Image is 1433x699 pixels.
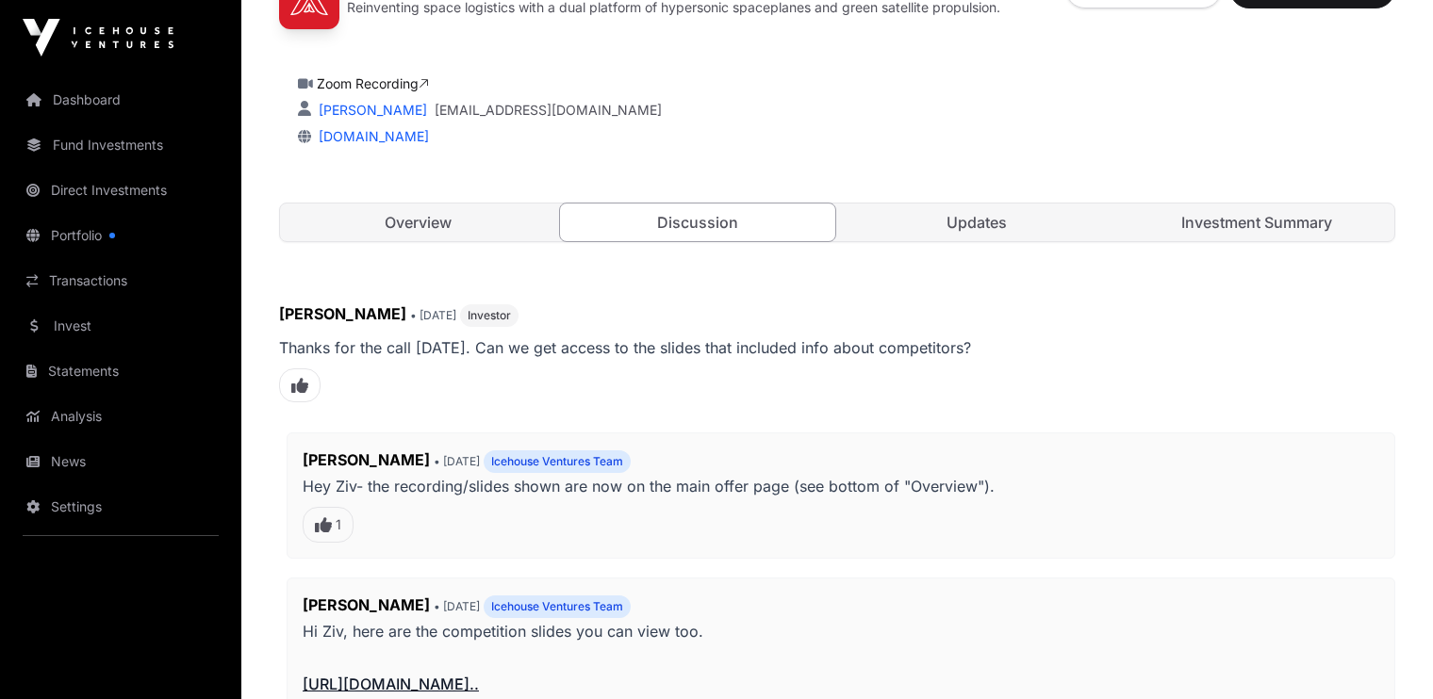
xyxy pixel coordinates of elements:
[1119,203,1395,241] a: Investment Summary
[434,454,480,468] span: • [DATE]
[311,128,429,144] a: [DOMAIN_NAME]
[1339,609,1433,699] iframe: Chat Widget
[15,441,226,482] a: News
[317,75,429,91] a: Zoom Recording
[303,675,479,693] a: [URL][DOMAIN_NAME]..
[303,450,430,469] span: [PERSON_NAME]
[303,507,354,543] span: Like this comment
[839,203,1115,241] a: Updates
[491,454,623,469] span: Icehouse Ventures Team
[279,304,406,323] span: [PERSON_NAME]
[15,124,226,166] a: Fund Investments
[336,515,341,534] span: 1
[15,396,226,437] a: Analysis
[435,101,662,120] a: [EMAIL_ADDRESS][DOMAIN_NAME]
[303,473,1379,499] p: Hey Ziv- the recording/slides shown are now on the main offer page (see bottom of "Overview").
[15,170,226,211] a: Direct Investments
[559,203,837,242] a: Discussion
[303,618,1379,697] p: Hi Ziv, here are the competition slides you can view too.
[15,350,226,392] a: Statements
[279,334,1395,361] p: Thanks for the call [DATE]. Can we get access to the slides that included info about competitors?
[280,203,1394,241] nav: Tabs
[315,102,427,118] a: [PERSON_NAME]
[15,305,226,347] a: Invest
[279,368,321,402] span: Like this comment
[468,308,511,323] span: Investor
[303,595,430,614] span: [PERSON_NAME]
[15,215,226,256] a: Portfolio
[15,79,226,121] a: Dashboard
[434,599,480,613] span: • [DATE]
[15,260,226,301] a: Transactions
[280,203,556,241] a: Overview
[15,486,226,528] a: Settings
[23,19,173,57] img: Icehouse Ventures Logo
[410,308,456,322] span: • [DATE]
[491,599,623,614] span: Icehouse Ventures Team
